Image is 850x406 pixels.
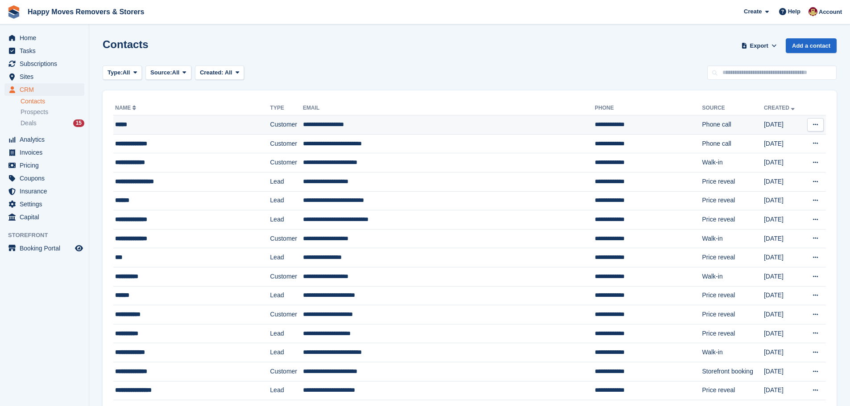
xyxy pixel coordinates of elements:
[764,248,803,267] td: [DATE]
[21,119,84,128] a: Deals 15
[303,101,595,115] th: Email
[4,32,84,44] a: menu
[103,38,149,50] h1: Contacts
[764,210,803,230] td: [DATE]
[7,5,21,19] img: stora-icon-8386f47178a22dfd0bd8f6a31ec36ba5ce8667c1dd55bd0f319d3a0aa187defe.svg
[21,119,37,127] span: Deals
[702,115,764,135] td: Phone call
[270,324,303,343] td: Lead
[73,119,84,127] div: 15
[4,45,84,57] a: menu
[702,324,764,343] td: Price reveal
[764,286,803,305] td: [DATE]
[764,324,803,343] td: [DATE]
[21,108,48,116] span: Prospects
[764,134,803,153] td: [DATE]
[764,305,803,324] td: [DATE]
[744,7,762,16] span: Create
[270,305,303,324] td: Customer
[702,229,764,248] td: Walk-in
[595,101,702,115] th: Phone
[4,159,84,172] a: menu
[108,68,123,77] span: Type:
[270,210,303,230] td: Lead
[20,45,73,57] span: Tasks
[786,38,837,53] a: Add a contact
[702,210,764,230] td: Price reveal
[4,133,84,146] a: menu
[764,115,803,135] td: [DATE]
[702,343,764,362] td: Walk-in
[20,57,73,70] span: Subscriptions
[20,198,73,210] span: Settings
[4,185,84,197] a: menu
[702,101,764,115] th: Source
[764,343,803,362] td: [DATE]
[20,159,73,172] span: Pricing
[270,134,303,153] td: Customer
[4,211,84,223] a: menu
[270,248,303,267] td: Lead
[270,153,303,172] td: Customer
[270,267,303,286] td: Customer
[739,38,779,53] button: Export
[270,286,303,305] td: Lead
[764,191,803,210] td: [DATE]
[702,305,764,324] td: Price reveal
[150,68,172,77] span: Source:
[4,70,84,83] a: menu
[270,191,303,210] td: Lead
[788,7,800,16] span: Help
[4,83,84,96] a: menu
[702,191,764,210] td: Price reveal
[764,172,803,191] td: [DATE]
[145,66,191,80] button: Source: All
[21,97,84,106] a: Contacts
[195,66,244,80] button: Created: All
[270,229,303,248] td: Customer
[764,362,803,381] td: [DATE]
[115,105,138,111] a: Name
[20,146,73,159] span: Invoices
[270,381,303,400] td: Lead
[702,362,764,381] td: Storefront booking
[702,267,764,286] td: Walk-in
[819,8,842,16] span: Account
[4,172,84,185] a: menu
[764,105,796,111] a: Created
[764,229,803,248] td: [DATE]
[20,83,73,96] span: CRM
[74,243,84,254] a: Preview store
[270,101,303,115] th: Type
[20,242,73,254] span: Booking Portal
[4,242,84,254] a: menu
[702,381,764,400] td: Price reveal
[702,172,764,191] td: Price reveal
[270,172,303,191] td: Lead
[702,153,764,172] td: Walk-in
[764,267,803,286] td: [DATE]
[764,381,803,400] td: [DATE]
[20,185,73,197] span: Insurance
[702,134,764,153] td: Phone call
[24,4,148,19] a: Happy Moves Removers & Storers
[20,70,73,83] span: Sites
[750,41,768,50] span: Export
[20,211,73,223] span: Capital
[200,69,224,76] span: Created:
[764,153,803,172] td: [DATE]
[4,146,84,159] a: menu
[270,115,303,135] td: Customer
[702,286,764,305] td: Price reveal
[270,343,303,362] td: Lead
[225,69,232,76] span: All
[8,231,89,240] span: Storefront
[809,7,817,16] img: Steven Fry
[702,248,764,267] td: Price reveal
[172,68,180,77] span: All
[123,68,130,77] span: All
[20,133,73,146] span: Analytics
[103,66,142,80] button: Type: All
[20,32,73,44] span: Home
[4,57,84,70] a: menu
